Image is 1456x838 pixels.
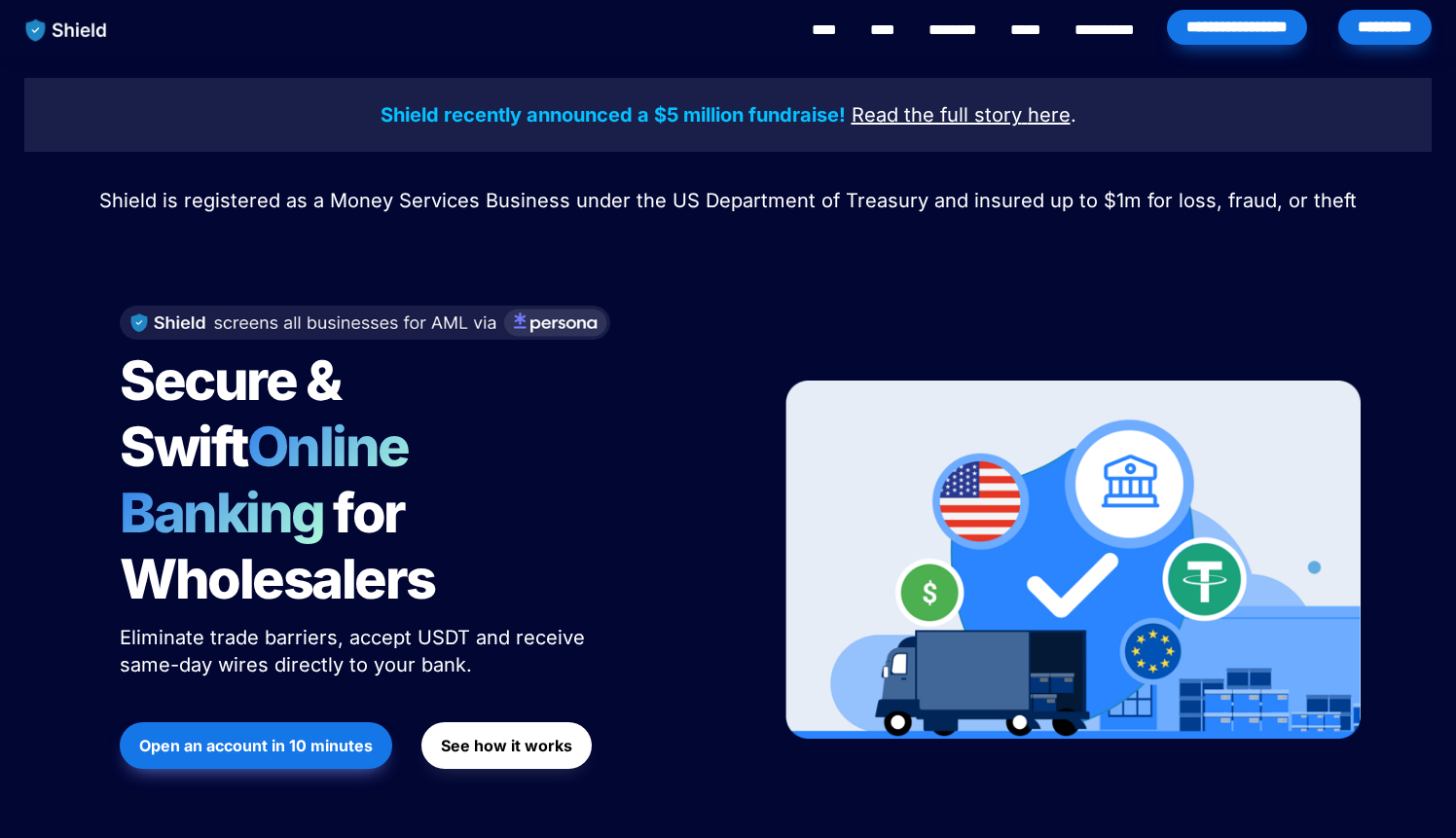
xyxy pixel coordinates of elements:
a: Open an account in 10 minutes [120,712,392,779]
span: . [1071,103,1076,127]
span: Eliminate trade barriers, accept USDT and receive same-day wires directly to your bank. [120,626,591,676]
a: Read the full story [852,106,1022,126]
img: website logo [17,10,117,51]
strong: Shield recently announced a $5 million fundraise! [381,103,846,127]
strong: Open an account in 10 minutes [139,736,373,755]
strong: See how it works [441,736,572,755]
u: Read the full story [852,103,1022,127]
a: here [1028,106,1071,126]
button: See how it works [421,722,592,769]
span: Shield is registered as a Money Services Business under the US Department of Treasury and insured... [99,189,1357,212]
span: for Wholesalers [120,480,435,612]
span: Online Banking [120,414,428,546]
a: See how it works [421,712,592,779]
span: Secure & Swift [120,347,349,480]
button: Open an account in 10 minutes [120,722,392,769]
u: here [1028,103,1071,127]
